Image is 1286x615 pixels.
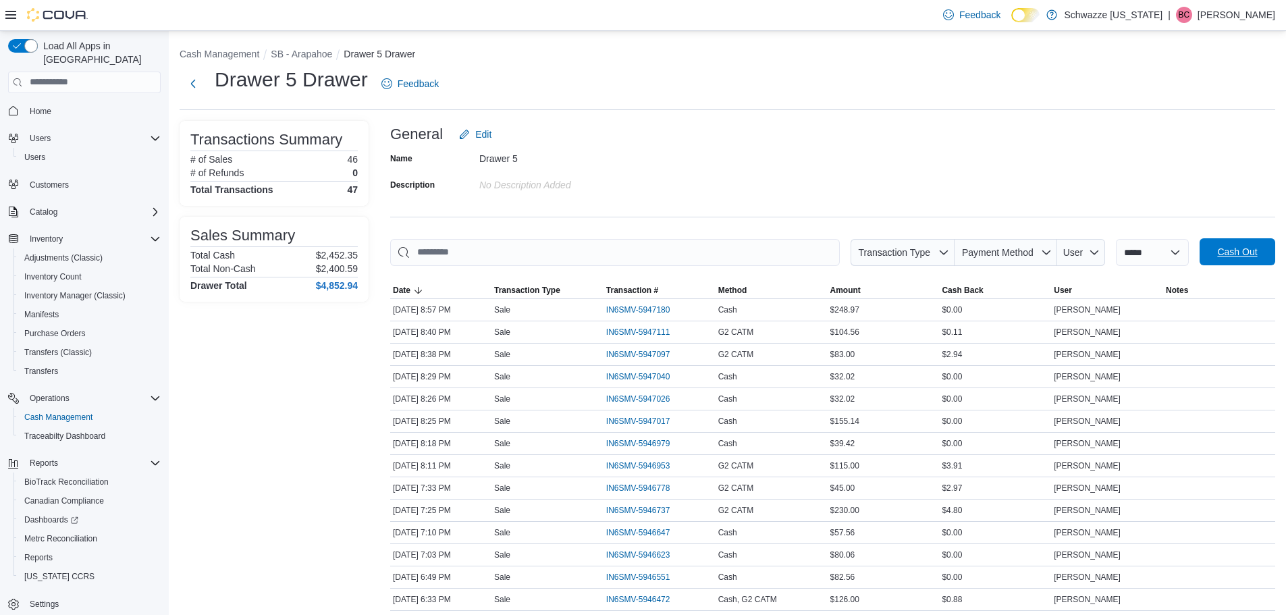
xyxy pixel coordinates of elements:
[390,324,491,340] div: [DATE] 8:40 PM
[830,394,855,404] span: $32.02
[938,1,1006,28] a: Feedback
[1054,304,1121,315] span: [PERSON_NAME]
[14,529,166,548] button: Metrc Reconciliation
[19,568,100,585] a: [US_STATE] CCRS
[30,133,51,144] span: Users
[718,349,753,360] span: G2 CATM
[718,550,737,560] span: Cash
[347,154,358,165] p: 46
[30,180,69,190] span: Customers
[606,413,684,429] button: IN6SMV-5947017
[718,394,737,404] span: Cash
[24,390,75,406] button: Operations
[316,250,358,261] p: $2,452.35
[718,527,737,538] span: Cash
[479,174,660,190] div: No Description added
[24,252,103,263] span: Adjustments (Classic)
[3,101,166,121] button: Home
[24,366,58,377] span: Transfers
[19,149,51,165] a: Users
[390,180,435,190] label: Description
[398,77,439,90] span: Feedback
[939,458,1051,474] div: $3.91
[24,514,78,525] span: Dashboards
[494,505,510,516] p: Sale
[858,247,930,258] span: Transaction Type
[606,572,670,583] span: IN6SMV-5946551
[718,594,777,605] span: Cash, G2 CATM
[1163,282,1275,298] button: Notes
[14,248,166,267] button: Adjustments (Classic)
[716,282,828,298] button: Method
[24,152,45,163] span: Users
[939,391,1051,407] div: $0.00
[939,591,1051,608] div: $0.88
[190,228,295,244] h3: Sales Summary
[190,184,273,195] h4: Total Transactions
[606,483,670,493] span: IN6SMV-5946778
[830,505,859,516] span: $230.00
[344,49,415,59] button: Drawer 5 Drawer
[606,525,684,541] button: IN6SMV-5946647
[830,416,859,427] span: $155.14
[718,285,747,296] span: Method
[606,416,670,427] span: IN6SMV-5947017
[190,167,244,178] h6: # of Refunds
[606,527,670,538] span: IN6SMV-5946647
[939,324,1051,340] div: $0.11
[479,148,660,164] div: Drawer 5
[24,552,53,563] span: Reports
[390,239,840,266] input: This is a search bar. As you type, the results lower in the page will automatically filter.
[939,346,1051,363] div: $2.94
[30,106,51,117] span: Home
[830,285,861,296] span: Amount
[606,591,684,608] button: IN6SMV-5946472
[19,344,97,360] a: Transfers (Classic)
[390,369,491,385] div: [DATE] 8:29 PM
[606,285,658,296] span: Transaction #
[316,263,358,274] p: $2,400.59
[718,416,737,427] span: Cash
[19,409,161,425] span: Cash Management
[390,591,491,608] div: [DATE] 6:33 PM
[494,483,510,493] p: Sale
[24,103,57,119] a: Home
[939,525,1051,541] div: $0.00
[491,282,604,298] button: Transaction Type
[718,572,737,583] span: Cash
[494,285,560,296] span: Transaction Type
[606,438,670,449] span: IN6SMV-5946979
[24,431,105,442] span: Traceabilty Dashboard
[606,458,684,474] button: IN6SMV-5946953
[1054,438,1121,449] span: [PERSON_NAME]
[19,428,111,444] a: Traceabilty Dashboard
[24,231,161,247] span: Inventory
[14,427,166,446] button: Traceabilty Dashboard
[19,550,161,566] span: Reports
[1011,8,1040,22] input: Dark Mode
[718,438,737,449] span: Cash
[190,250,235,261] h6: Total Cash
[718,505,753,516] span: G2 CATM
[390,458,491,474] div: [DATE] 8:11 PM
[19,363,161,379] span: Transfers
[24,595,161,612] span: Settings
[494,572,510,583] p: Sale
[14,408,166,427] button: Cash Management
[390,435,491,452] div: [DATE] 8:18 PM
[393,285,410,296] span: Date
[606,346,684,363] button: IN6SMV-5947097
[830,550,855,560] span: $80.06
[830,483,855,493] span: $45.00
[24,328,86,339] span: Purchase Orders
[190,132,342,148] h3: Transactions Summary
[390,346,491,363] div: [DATE] 8:38 PM
[24,176,161,193] span: Customers
[939,502,1051,518] div: $4.80
[939,369,1051,385] div: $0.00
[454,121,497,148] button: Edit
[390,502,491,518] div: [DATE] 7:25 PM
[494,550,510,560] p: Sale
[830,572,855,583] span: $82.56
[24,496,104,506] span: Canadian Compliance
